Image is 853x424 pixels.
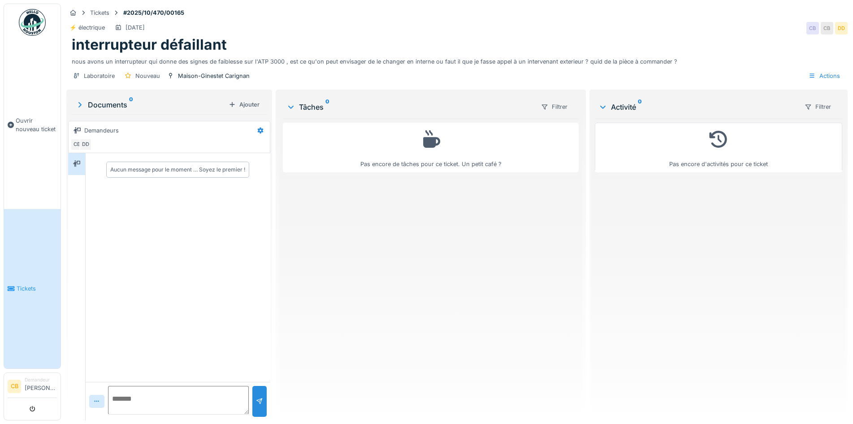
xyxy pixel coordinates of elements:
a: Tickets [4,209,61,369]
div: Aucun message pour le moment … Soyez le premier ! [110,166,245,174]
div: [DATE] [126,23,145,32]
div: nous avons un interrupteur qui donne des signes de faiblesse sur l'ATP 3000 , est ce qu'on peut e... [72,54,842,66]
sup: 0 [325,102,329,112]
div: CB [70,138,83,151]
div: CB [806,22,819,34]
div: Tâches [286,102,533,112]
div: Ajouter [225,99,263,111]
a: CB Demandeur[PERSON_NAME] [8,377,57,398]
li: [PERSON_NAME] [25,377,57,396]
span: Ouvrir nouveau ticket [16,116,57,133]
div: Nouveau [135,72,160,80]
strong: #2025/10/470/00165 [120,9,188,17]
div: Documents [75,99,225,110]
img: Badge_color-CXgf-gQk.svg [19,9,46,36]
div: Filtrer [801,100,835,113]
a: Ouvrir nouveau ticket [4,41,61,209]
div: ⚡️ électrique [69,23,105,32]
div: CB [821,22,833,34]
sup: 0 [638,102,642,112]
sup: 0 [129,99,133,110]
div: Actions [805,69,844,82]
div: DD [79,138,92,151]
div: Filtrer [537,100,572,113]
div: Pas encore de tâches pour ce ticket. Un petit café ? [289,127,573,168]
div: Activité [598,102,797,112]
div: Maison-Ginestet Carignan [178,72,250,80]
h1: interrupteur défaillant [72,36,227,53]
span: Tickets [17,284,57,293]
div: DD [835,22,848,34]
div: Laboratoire [84,72,115,80]
div: Pas encore d'activités pour ce ticket [601,127,836,168]
li: CB [8,380,21,393]
div: Demandeurs [84,126,119,135]
div: Tickets [90,9,109,17]
div: Demandeur [25,377,57,383]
